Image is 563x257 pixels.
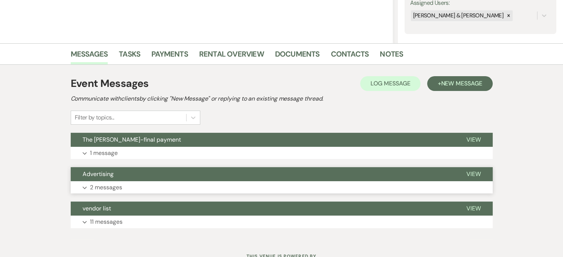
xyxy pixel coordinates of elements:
[71,167,455,181] button: Advertising
[71,76,149,91] h1: Event Messages
[331,48,369,64] a: Contacts
[75,113,114,122] div: Filter by topics...
[83,204,111,212] span: vendor list
[441,80,482,87] span: New Message
[71,133,455,147] button: The [PERSON_NAME]-final payment
[275,48,320,64] a: Documents
[455,202,493,216] button: View
[83,170,114,178] span: Advertising
[427,76,492,91] button: +New Message
[71,147,493,159] button: 1 message
[360,76,420,91] button: Log Message
[90,148,118,158] p: 1 message
[371,80,410,87] span: Log Message
[71,48,108,64] a: Messages
[90,217,123,227] p: 11 messages
[380,48,403,64] a: Notes
[90,183,122,192] p: 2 messages
[151,48,188,64] a: Payments
[71,216,493,228] button: 11 messages
[466,204,481,212] span: View
[455,133,493,147] button: View
[411,10,505,21] div: [PERSON_NAME] & [PERSON_NAME]
[466,136,481,143] span: View
[199,48,264,64] a: Rental Overview
[71,181,493,194] button: 2 messages
[71,202,455,216] button: vendor list
[119,48,140,64] a: Tasks
[455,167,493,181] button: View
[466,170,481,178] span: View
[71,94,493,103] h2: Communicate with clients by clicking "New Message" or replying to an existing message thread.
[83,136,181,143] span: The [PERSON_NAME]-final payment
